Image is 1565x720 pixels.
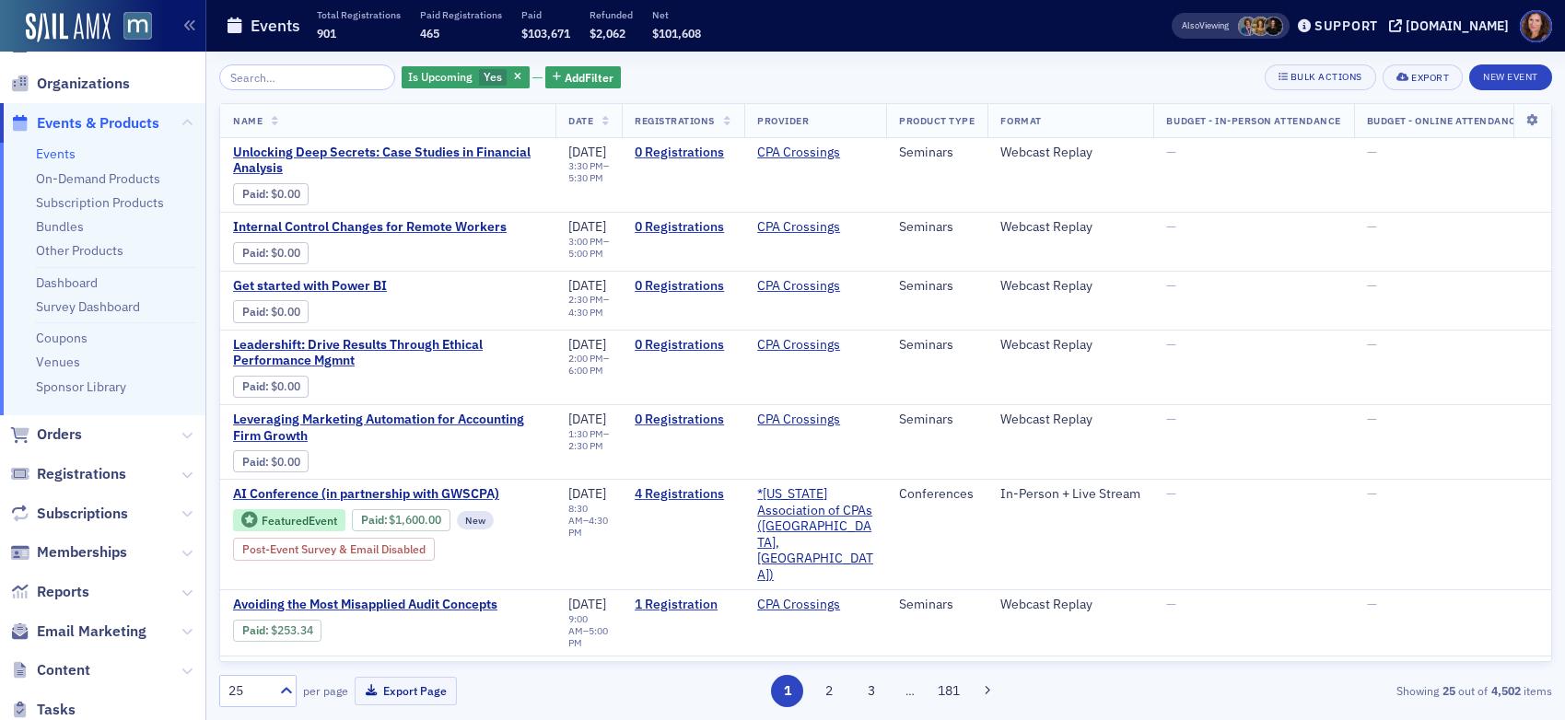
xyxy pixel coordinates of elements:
div: Post-Event Survey [233,538,435,560]
div: Conferences [899,486,975,503]
span: Content [37,660,90,680]
a: AI Conference (in partnership with GWSCPA) [233,486,543,503]
p: Total Registrations [317,8,401,21]
span: — [1367,336,1377,353]
button: [DOMAIN_NAME] [1389,19,1515,32]
span: $1,600.00 [389,513,441,527]
span: [DATE] [568,218,606,235]
span: Internal Control Changes for Remote Workers [233,219,543,236]
time: 9:00 AM [568,612,588,637]
span: CPA Crossings [757,412,873,428]
div: Paid: 0 - $0 [233,450,309,472]
span: — [1367,411,1377,427]
a: CPA Crossings [757,412,840,428]
button: 3 [855,675,887,707]
div: Paid: 0 - $0 [233,183,309,205]
span: [DATE] [568,336,606,353]
span: — [1367,485,1377,502]
p: Paid Registrations [420,8,502,21]
a: Paid [242,455,265,469]
div: [DOMAIN_NAME] [1406,17,1509,34]
a: *[US_STATE] Association of CPAs ([GEOGRAPHIC_DATA], [GEOGRAPHIC_DATA]) [757,486,873,583]
time: 2:00 PM [568,352,603,365]
span: Avoiding the Most Misapplied Audit Concepts [233,597,543,613]
p: Paid [521,8,570,21]
time: 4:30 PM [568,514,608,539]
p: Net [652,8,701,21]
span: — [1166,336,1176,353]
div: Seminars [899,219,975,236]
time: 8:30 AM [568,502,588,527]
span: CPA Crossings [757,597,873,613]
a: 0 Registrations [635,219,731,236]
button: Export [1383,64,1463,90]
a: 0 Registrations [635,337,731,354]
span: Chris Dougherty [1238,17,1257,36]
a: Email Marketing [10,621,146,642]
div: – [568,236,609,260]
span: $2,062 [590,26,625,41]
span: Name [233,114,263,127]
a: CPA Crossings [757,597,840,613]
div: Showing out of items [1121,682,1552,699]
button: Export Page [355,677,457,705]
a: Events & Products [10,113,159,134]
a: Orders [10,424,82,445]
span: $0.00 [271,246,300,260]
div: Webcast Replay [1000,412,1140,428]
a: Paid [361,513,384,527]
div: – [568,613,609,649]
a: 0 Registrations [635,145,731,161]
time: 5:00 PM [568,624,608,649]
span: : [361,513,390,527]
a: CPA Crossings [757,145,840,161]
span: [DATE] [568,277,606,294]
span: $0.00 [271,379,300,393]
a: Paid [242,187,265,201]
a: Paid [242,305,265,319]
div: Support [1314,17,1378,34]
div: Seminars [899,337,975,354]
a: Registrations [10,464,126,484]
a: On-Demand Products [36,170,160,187]
span: Viewing [1182,19,1229,32]
div: Seminars [899,145,975,161]
span: CPA Crossings [757,337,873,354]
div: Featured Event [233,509,345,532]
span: Registrations [635,114,715,127]
a: Get started with Power BI [233,278,543,295]
span: CPA Crossings [757,278,873,295]
a: 4 Registrations [635,486,731,503]
img: SailAMX [123,12,152,41]
span: Add Filter [565,69,613,86]
span: — [1166,596,1176,612]
span: Reports [37,582,89,602]
a: Leveraging Marketing Automation for Accounting Firm Growth [233,412,543,444]
div: Paid: 5 - $160000 [352,509,450,531]
div: Seminars [899,278,975,295]
span: [DATE] [568,485,606,502]
span: Tasks [37,700,76,720]
a: 0 Registrations [635,412,731,428]
div: Also [1182,19,1199,31]
a: Unlocking Deep Secrets: Case Studies in Financial Analysis [233,145,543,177]
div: Webcast Replay [1000,337,1140,354]
div: Export [1411,73,1449,83]
a: Subscription Products [36,194,164,211]
span: Memberships [37,542,127,563]
div: New [457,511,494,529]
span: 465 [420,26,439,41]
span: [DATE] [568,144,606,160]
time: 3:00 PM [568,235,603,248]
button: 1 [771,675,803,707]
a: Memberships [10,542,127,563]
span: $253.34 [271,623,313,637]
div: Bulk Actions [1291,72,1362,82]
span: — [1166,218,1176,235]
span: $0.00 [271,187,300,201]
a: Venues [36,354,80,370]
div: – [568,503,609,539]
span: : [242,379,271,393]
